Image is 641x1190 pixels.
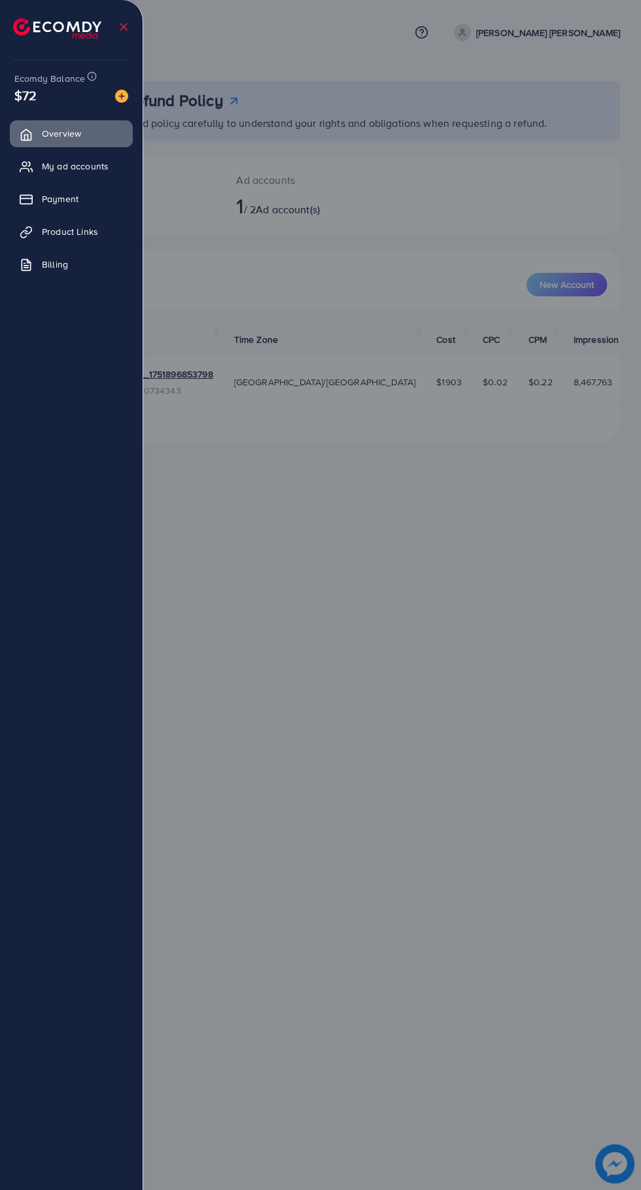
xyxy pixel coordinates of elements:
span: Ecomdy Balance [14,72,85,85]
span: My ad accounts [42,160,109,173]
span: Product Links [42,225,98,238]
a: Product Links [10,219,133,245]
a: Overview [10,120,133,147]
span: $72 [14,86,37,105]
a: Billing [10,251,133,277]
img: image [115,90,128,103]
img: logo [13,18,101,39]
a: Payment [10,186,133,212]
a: My ad accounts [10,153,133,179]
span: Billing [42,258,68,271]
span: Payment [42,192,78,205]
span: Overview [42,127,81,140]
